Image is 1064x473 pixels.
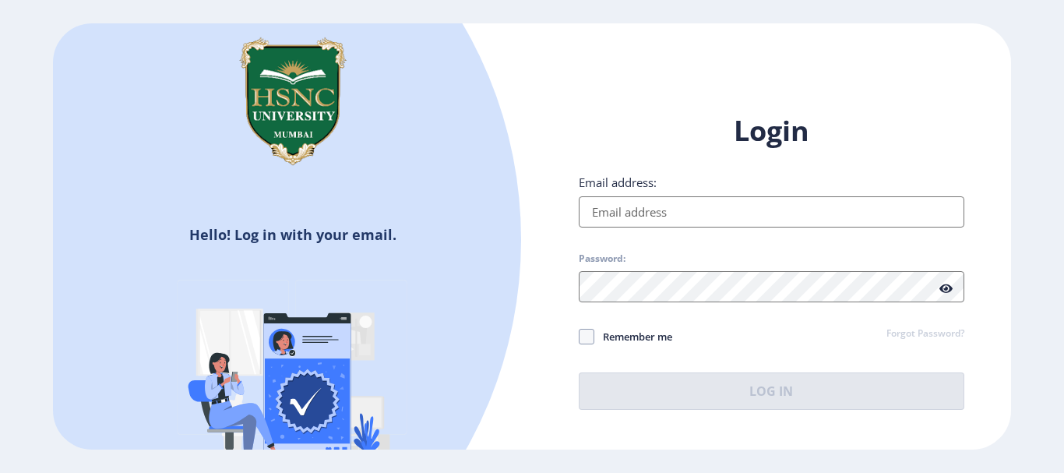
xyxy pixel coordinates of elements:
label: Password: [579,252,625,265]
span: Remember me [594,327,672,346]
input: Email address [579,196,964,228]
img: hsnc.png [215,23,371,179]
label: Email address: [579,175,657,190]
a: Forgot Password? [886,327,964,341]
button: Log In [579,372,964,410]
h1: Login [579,112,964,150]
